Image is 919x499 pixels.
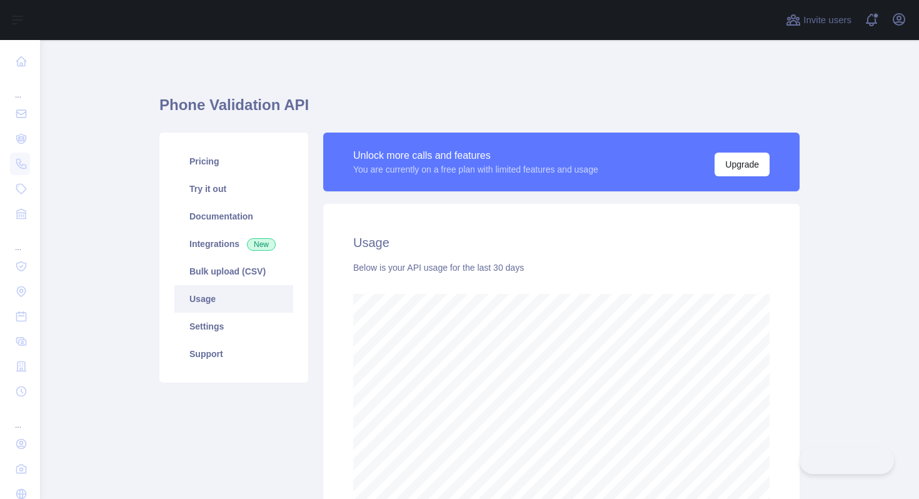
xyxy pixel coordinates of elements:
a: Support [174,340,293,368]
div: ... [10,228,30,253]
div: ... [10,75,30,100]
div: Below is your API usage for the last 30 days [353,261,770,274]
a: Usage [174,285,293,313]
h1: Phone Validation API [159,95,800,125]
div: You are currently on a free plan with limited features and usage [353,163,598,176]
button: Upgrade [715,153,770,176]
a: Pricing [174,148,293,175]
a: Try it out [174,175,293,203]
h2: Usage [353,234,770,251]
a: Settings [174,313,293,340]
span: New [247,238,276,251]
button: Invite users [783,10,854,30]
span: Invite users [803,13,851,28]
a: Bulk upload (CSV) [174,258,293,285]
a: Documentation [174,203,293,230]
iframe: Toggle Customer Support [800,448,894,474]
div: Unlock more calls and features [353,148,598,163]
a: Integrations New [174,230,293,258]
div: ... [10,405,30,430]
